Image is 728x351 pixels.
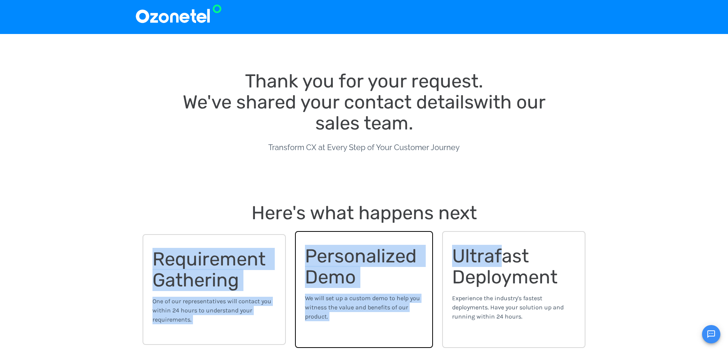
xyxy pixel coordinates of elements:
span: Thank you for your request. [245,70,483,92]
span: Requirement Gathering [152,248,270,291]
button: Open chat [702,325,720,343]
span: One of our representatives will contact you within 24 hours to understand your requirements. [152,298,271,323]
span: Here's what happens next [251,202,477,224]
span: Experience the industry's fastest deployments. Have your solution up and running within 24 hours. [452,294,564,320]
span: Transform CX at Every Step of Your Customer Journey [268,143,460,152]
span: Ultrafast Deployment [452,245,558,288]
span: Personalized Demo [305,245,421,288]
span: We will set up a custom demo to help you witness the value and benefits of our product. [305,294,420,320]
span: We've shared your contact details [183,91,473,113]
span: with our sales team. [315,91,550,134]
